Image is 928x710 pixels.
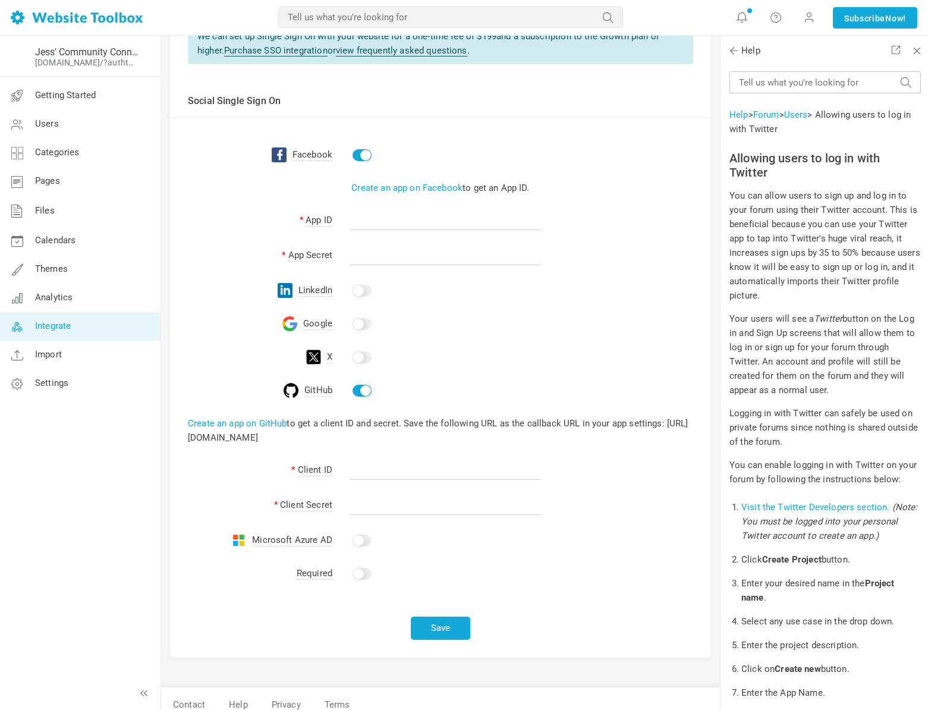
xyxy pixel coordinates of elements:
span: Integrate [35,321,71,331]
img: facebook-logo.svg [272,147,287,162]
a: Create an app on GitHub [188,418,287,429]
span: Client Secret [280,499,332,511]
input: Tell us what you're looking for [278,7,623,28]
span: Facebook [292,149,332,161]
i: (Note: You must be logged into your personal Twitter account to create an app.) [741,502,918,541]
span: Help [729,45,760,57]
span: Settings [35,378,68,388]
span: Google [303,318,332,330]
img: twitter-logo.svg [306,350,321,365]
a: Visit the Twitter Developers section. [741,502,890,513]
li: Enter the project description. [741,633,921,657]
p: Logging in with Twitter can safely be used on private forums since nothing is shared outside of t... [729,406,921,449]
img: github-icon.svg [284,383,298,398]
span: LinkedIn [298,285,332,297]
b: Create new [775,664,821,674]
span: Categories [35,147,80,158]
span: Back [728,45,740,56]
a: SubscribeNow! [833,7,917,29]
div: We can set up Single Sign On with your website for a one-time fee of $ and a subscription to the ... [188,23,693,64]
span: App ID [306,215,332,227]
span: GitHub [304,385,332,397]
li: Click button. [741,548,921,571]
i: Twitter [814,313,842,324]
p: You can enable logging in with Twitter on your forum by following the instructions below: [729,458,921,486]
span: Files [35,205,55,216]
a: Forum [753,109,779,120]
span: > > > Allowing users to log in with Twitter [729,109,911,134]
span: Calendars [35,235,76,246]
b: Create Project [762,554,822,565]
span: Users [35,118,59,129]
p: You can allow users to sign up and log in to your forum using their Twitter account. This is bene... [729,189,921,303]
li: Enter your desired name in the . [741,571,921,610]
a: view frequently asked questions [336,45,467,56]
li: Enter the App Name. [741,681,921,705]
span: 199 [482,31,496,42]
li: Click on button. [741,657,921,681]
img: linkedin-logo.svg [278,283,292,298]
a: Help [729,109,748,120]
span: Pages [35,175,60,186]
button: Save [411,617,470,640]
li: Select any use case in the drop down. [741,610,921,633]
span: Themes [35,263,68,274]
span: X [327,351,332,363]
span: App Secret [288,250,333,262]
img: google-icon.svg [282,316,297,331]
a: Purchase SSO integration [224,45,328,56]
a: Create an app on Facebook [351,183,463,193]
p: Your users will see a button on the Log in and Sign Up screens that will allow them to log in or ... [729,312,921,397]
input: Tell us what you're looking for [729,71,921,93]
span: Client ID [298,464,332,476]
span: Required [297,568,332,580]
a: Jess' Community Connection Corner [35,46,139,58]
span: Microsoft Azure AD [252,535,332,546]
span: Import [35,349,62,360]
img: microsoft-icon.svg [231,533,246,548]
td: to get a client ID and secret. Save the following URL as the callback URL in your app settings: [... [170,407,711,454]
td: to get an App ID. [170,172,711,204]
td: Social Single Sign On [170,85,711,118]
img: noun-guarantee-6363754-FFFFFF.png [8,47,27,66]
span: Now! [885,12,906,25]
span: Analytics [35,292,73,303]
a: Users [784,109,808,120]
span: Getting Started [35,90,96,100]
a: [DOMAIN_NAME]/?authtoken=8911aecda8f71d1074831b6eab94d99f&rememberMe=1 [35,58,139,67]
h2: Allowing users to log in with Twitter [729,151,921,180]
